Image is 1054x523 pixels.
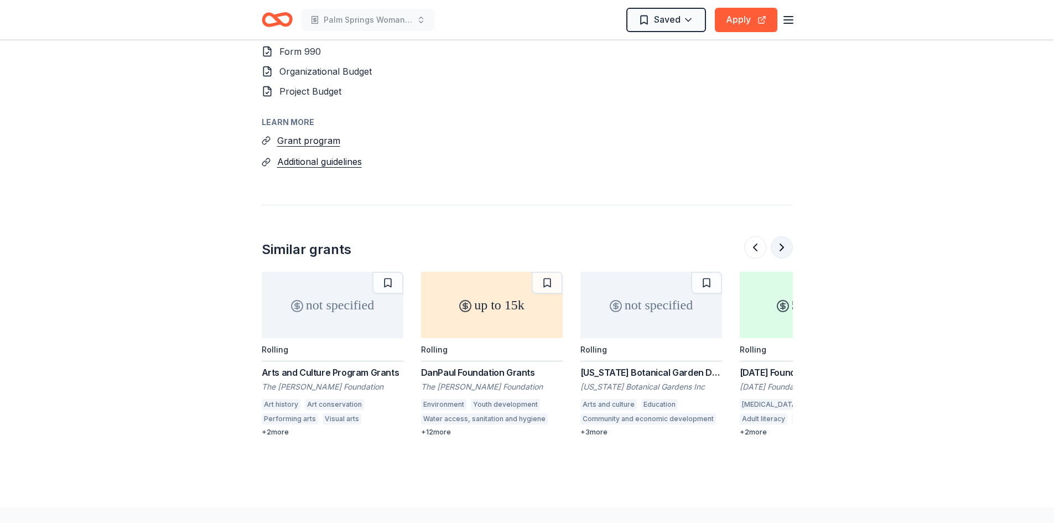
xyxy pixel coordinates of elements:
a: not specifiedRollingArts and Culture Program GrantsThe [PERSON_NAME] FoundationArt historyArt con... [262,272,403,437]
div: Similar grants [262,241,351,258]
div: [MEDICAL_DATA] [740,399,801,410]
button: Apply [715,8,777,32]
div: + 2 more [262,428,403,437]
div: Rolling [262,345,288,354]
span: Organizational Budget [279,66,372,77]
div: Education [641,399,678,410]
a: Home [262,7,293,33]
div: [DATE] Foundation [740,381,881,392]
div: [US_STATE] Botanical Gardens Inc [580,381,722,392]
div: Community and economic development [580,413,716,424]
div: up to 15k [421,272,563,338]
div: Visual arts [323,413,361,424]
div: Arts and culture [580,399,637,410]
div: Health [792,413,817,424]
span: Palm Springs Woman's Club Scholarship Event [324,13,412,27]
div: + 2 more [740,428,881,437]
div: Arts and Culture Program Grants [262,366,403,379]
div: [DATE] Foundation Grants [740,366,881,379]
div: 500 – 25k [740,272,881,338]
div: Performing arts [262,413,318,424]
div: + 3 more [580,428,722,437]
div: Rolling [740,345,766,354]
div: Art conservation [305,399,364,410]
a: up to 15kRollingDanPaul Foundation GrantsThe [PERSON_NAME] FoundationEnvironmentYouth development... [421,272,563,437]
button: Saved [626,8,706,32]
div: + 12 more [421,428,563,437]
button: Additional guidelines [277,154,362,169]
div: DanPaul Foundation Grants [421,366,563,379]
div: Art history [262,399,300,410]
a: not specifiedRolling[US_STATE] Botanical Garden Donation Requests[US_STATE] Botanical Gardens Inc... [580,272,722,437]
div: Rolling [421,345,448,354]
a: 500 – 25kRolling[DATE] Foundation Grants[DATE] Foundation[MEDICAL_DATA]EducationAdult literacyHea... [740,272,881,437]
div: Youth development [471,399,540,410]
div: The [PERSON_NAME] Foundation [421,381,563,392]
span: Saved [654,12,681,27]
div: not specified [580,272,722,338]
span: Project Budget [279,86,341,97]
div: not specified [262,272,403,338]
div: Water access, sanitation and hygiene [421,413,548,424]
div: Learn more [262,116,793,129]
button: Palm Springs Woman's Club Scholarship Event [302,9,434,31]
div: Rolling [580,345,607,354]
button: Grant program [277,133,340,148]
div: The [PERSON_NAME] Foundation [262,381,403,392]
div: Adult literacy [740,413,787,424]
div: [US_STATE] Botanical Garden Donation Requests [580,366,722,379]
div: Environment [421,399,466,410]
span: Form 990 [279,46,321,57]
